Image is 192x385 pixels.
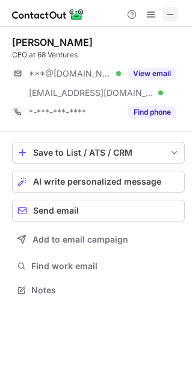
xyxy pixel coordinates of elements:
[12,36,93,48] div: [PERSON_NAME]
[12,49,185,60] div: CEO at 68 Ventures
[31,285,180,296] span: Notes
[12,282,185,299] button: Notes
[29,68,112,79] span: ***@[DOMAIN_NAME]
[12,200,185,221] button: Send email
[33,235,128,244] span: Add to email campaign
[29,87,154,98] span: [EMAIL_ADDRESS][DOMAIN_NAME]
[31,261,180,272] span: Find work email
[12,171,185,192] button: AI write personalized message
[128,106,176,118] button: Reveal Button
[12,258,185,275] button: Find work email
[33,177,161,186] span: AI write personalized message
[12,142,185,164] button: save-profile-one-click
[12,7,84,22] img: ContactOut v5.3.10
[33,148,164,157] div: Save to List / ATS / CRM
[33,206,79,215] span: Send email
[128,68,176,80] button: Reveal Button
[12,229,185,250] button: Add to email campaign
